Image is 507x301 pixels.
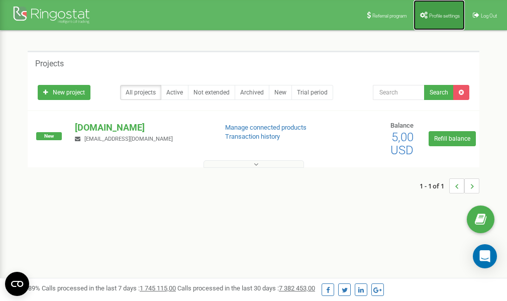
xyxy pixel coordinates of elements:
[5,272,29,296] button: Open CMP widget
[424,85,454,100] button: Search
[42,284,176,292] span: Calls processed in the last 7 days :
[420,168,479,204] nav: ...
[420,178,449,193] span: 1 - 1 of 1
[291,85,333,100] a: Trial period
[140,284,176,292] u: 1 745 115,00
[35,59,64,68] h5: Projects
[473,244,497,268] div: Open Intercom Messenger
[161,85,188,100] a: Active
[75,121,209,134] p: [DOMAIN_NAME]
[225,133,280,140] a: Transaction history
[84,136,173,142] span: [EMAIL_ADDRESS][DOMAIN_NAME]
[120,85,161,100] a: All projects
[269,85,292,100] a: New
[429,131,476,146] a: Refill balance
[279,284,315,292] u: 7 382 453,00
[235,85,269,100] a: Archived
[177,284,315,292] span: Calls processed in the last 30 days :
[390,130,414,157] span: 5,00 USD
[481,13,497,19] span: Log Out
[372,13,407,19] span: Referral program
[373,85,425,100] input: Search
[225,124,307,131] a: Manage connected products
[38,85,90,100] a: New project
[36,132,62,140] span: New
[390,122,414,129] span: Balance
[429,13,460,19] span: Profile settings
[188,85,235,100] a: Not extended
